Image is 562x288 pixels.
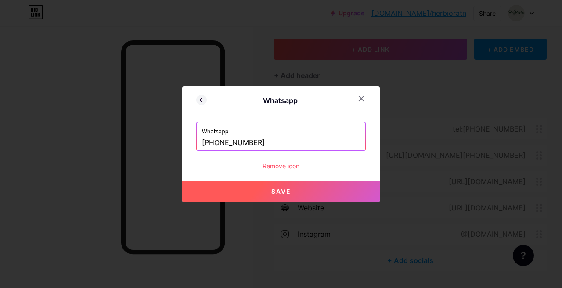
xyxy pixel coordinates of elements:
span: Save [271,188,291,195]
div: Remove icon [196,161,366,171]
div: Whatsapp [207,95,353,106]
button: Save [182,181,380,202]
input: +00000000000 (WhatsApp) [202,135,360,150]
label: Whatsapp [202,122,360,135]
